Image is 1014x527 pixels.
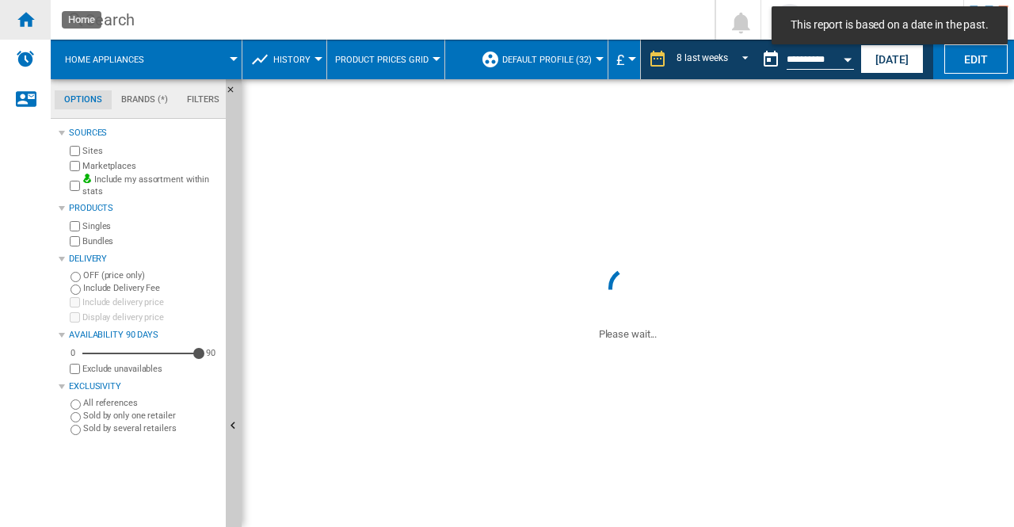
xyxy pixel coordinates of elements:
label: Sites [82,145,219,157]
span: Home appliances [65,55,144,65]
input: Display delivery price [70,364,80,374]
label: Display delivery price [82,311,219,323]
button: £ [616,40,632,79]
span: This report is based on a date in the past. [786,17,993,33]
md-slider: Availability [82,346,199,361]
div: Sources [69,127,219,139]
div: 0 [67,347,79,359]
div: Availability 90 Days [69,329,219,342]
label: Include delivery price [82,296,219,308]
span: History [273,55,311,65]
button: Product prices grid [335,40,436,79]
input: Include delivery price [70,297,80,307]
label: Marketplaces [82,160,219,172]
input: Include Delivery Fee [71,285,81,295]
img: alerts-logo.svg [16,49,35,68]
button: [DATE] [860,44,924,74]
md-tab-item: Options [55,90,112,109]
div: Home appliances [59,40,234,79]
md-tab-item: Filters [177,90,229,109]
div: This report is based on a date in the past. [755,40,857,79]
input: Include my assortment within stats [70,176,80,196]
div: 8 last weeks [677,52,728,63]
label: Exclude unavailables [82,363,219,375]
div: 90 [202,347,219,359]
span: Default profile (32) [502,55,592,65]
input: Singles [70,221,80,231]
img: mysite-bg-18x18.png [82,174,92,183]
button: Open calendar [833,43,862,71]
label: Sold by several retailers [83,422,219,434]
div: Default profile (32) [481,40,600,79]
input: All references [71,399,81,410]
label: Singles [82,220,219,232]
input: Sites [70,146,80,156]
span: Product prices grid [335,55,429,65]
md-tab-item: Brands (*) [112,90,177,109]
div: History [250,40,318,79]
button: Home appliances [65,40,160,79]
md-menu: Currency [608,40,641,79]
input: OFF (price only) [71,272,81,282]
div: Search [86,9,673,31]
button: md-calendar [755,44,787,75]
span: £ [616,52,624,68]
label: OFF (price only) [83,269,219,281]
div: Delivery [69,253,219,265]
input: Sold by only one retailer [71,412,81,422]
ng-transclude: Please wait... [599,328,658,340]
input: Display delivery price [70,312,80,323]
div: Products [69,202,219,215]
button: Edit [944,44,1008,74]
input: Bundles [70,236,80,246]
label: Include Delivery Fee [83,282,219,294]
label: Sold by only one retailer [83,410,219,422]
input: Sold by several retailers [71,425,81,435]
button: Hide [226,79,245,108]
label: All references [83,397,219,409]
label: Bundles [82,235,219,247]
input: Marketplaces [70,161,80,171]
label: Include my assortment within stats [82,174,219,198]
div: Exclusivity [69,380,219,393]
button: Default profile (32) [502,40,600,79]
md-select: REPORTS.WIZARD.STEPS.REPORT.STEPS.REPORT_OPTIONS.PERIOD: 8 last weeks [675,47,755,73]
button: History [273,40,318,79]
